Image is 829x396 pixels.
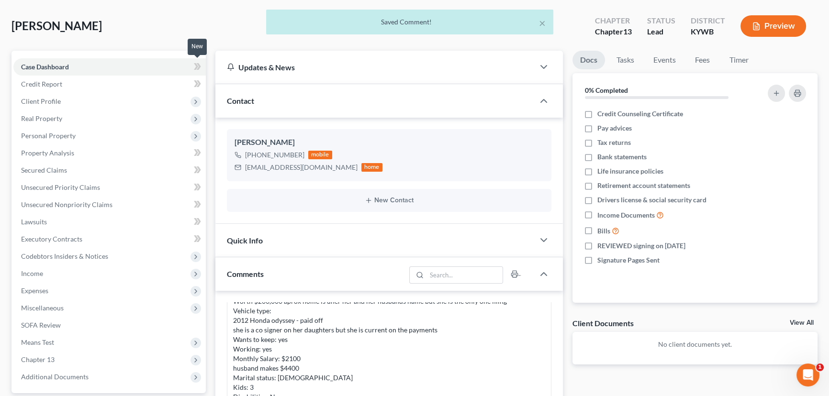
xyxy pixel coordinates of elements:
[21,321,61,329] span: SOFA Review
[816,363,824,371] span: 1
[235,137,544,148] div: [PERSON_NAME]
[361,163,382,172] div: home
[21,235,82,243] span: Executory Contracts
[597,195,706,205] span: Drivers license & social security card
[227,96,254,105] span: Contact
[13,76,206,93] a: Credit Report
[580,340,810,349] p: No client documents yet.
[21,183,100,191] span: Unsecured Priority Claims
[597,255,660,265] span: Signature Pages Sent
[227,62,523,72] div: Updates & News
[227,269,264,278] span: Comments
[13,179,206,196] a: Unsecured Priority Claims
[21,114,62,122] span: Real Property
[597,181,690,190] span: Retirement account statements
[539,17,546,29] button: ×
[21,252,108,260] span: Codebtors Insiders & Notices
[597,241,685,251] span: REVIEWED signing on [DATE]
[21,304,64,312] span: Miscellaneous
[597,152,647,162] span: Bank statements
[21,218,47,226] span: Lawsuits
[21,373,89,381] span: Additional Documents
[597,123,632,133] span: Pay advices
[722,51,756,69] a: Timer
[597,166,663,176] span: Life insurance policies
[796,363,819,386] iframe: Intercom live chat
[585,86,628,94] strong: 0% Completed
[21,63,69,71] span: Case Dashboard
[245,150,304,160] div: [PHONE_NUMBER]
[188,39,207,55] div: New
[21,149,74,157] span: Property Analysis
[21,338,54,346] span: Means Test
[21,80,62,88] span: Credit Report
[646,51,683,69] a: Events
[572,318,634,328] div: Client Documents
[13,144,206,162] a: Property Analysis
[21,97,61,105] span: Client Profile
[13,317,206,334] a: SOFA Review
[790,319,814,326] a: View All
[227,236,263,245] span: Quick Info
[597,210,655,220] span: Income Documents
[609,51,642,69] a: Tasks
[21,132,76,140] span: Personal Property
[21,200,112,209] span: Unsecured Nonpriority Claims
[21,269,43,277] span: Income
[572,51,605,69] a: Docs
[245,163,358,172] div: [EMAIL_ADDRESS][DOMAIN_NAME]
[13,162,206,179] a: Secured Claims
[21,355,55,363] span: Chapter 13
[597,109,683,119] span: Credit Counseling Certificate
[13,231,206,248] a: Executory Contracts
[597,226,610,236] span: Bills
[308,151,332,159] div: mobile
[21,286,48,295] span: Expenses
[13,213,206,231] a: Lawsuits
[597,138,631,147] span: Tax returns
[21,166,67,174] span: Secured Claims
[274,17,546,27] div: Saved Comment!
[426,267,503,283] input: Search...
[687,51,718,69] a: Fees
[235,197,544,204] button: New Contact
[13,58,206,76] a: Case Dashboard
[13,196,206,213] a: Unsecured Nonpriority Claims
